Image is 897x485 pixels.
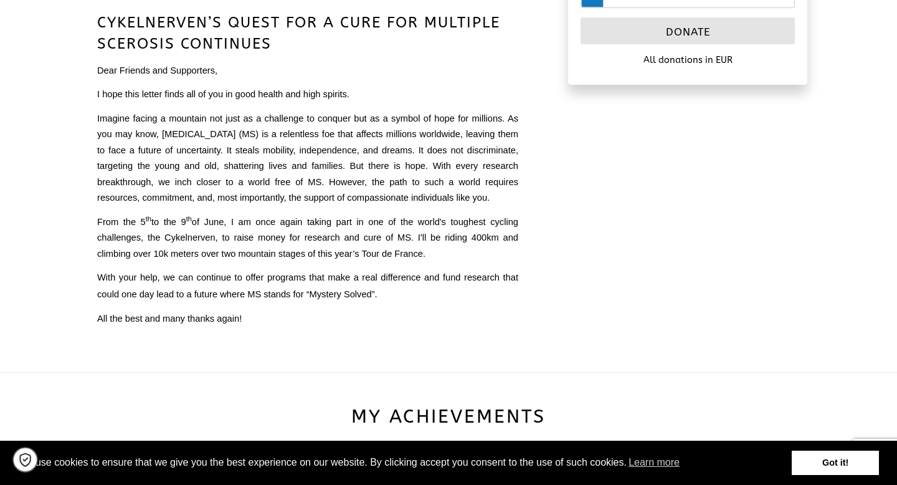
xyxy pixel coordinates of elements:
h2: My Achievements [82,404,815,441]
a: Donate [581,17,795,45]
p: All donations in EUR [581,54,795,67]
span: I hope this letter finds all of you in good health and high spirits. [97,89,349,99]
sup: th [186,215,192,223]
span: All the best and many thanks again! [97,314,242,324]
span: Imagine facing a mountain not just as a challenge to conquer but as a symbol of hope for millions... [97,113,518,203]
span: We use cookies to ensure that we give you the best experience on our website. By clicking accept ... [18,453,792,472]
h3: CYKELNERVEN’S QUEST FOR A CURE FOR MULTIPLE SCEROSIS CONTINUES [97,12,518,54]
span: From the 5 to the 9 of June, I am once again taking part in one of the world's toughest cycling c... [97,217,518,259]
sup: th [146,215,151,223]
a: Cookie settings [12,447,38,473]
a: learn more about cookies [627,453,681,472]
a: dismiss cookie message [792,451,879,476]
span: With your help, we can continue to offer programs that make a real difference and fund research t... [97,272,518,299]
span: Dear Friends and Supporters, [97,65,217,75]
